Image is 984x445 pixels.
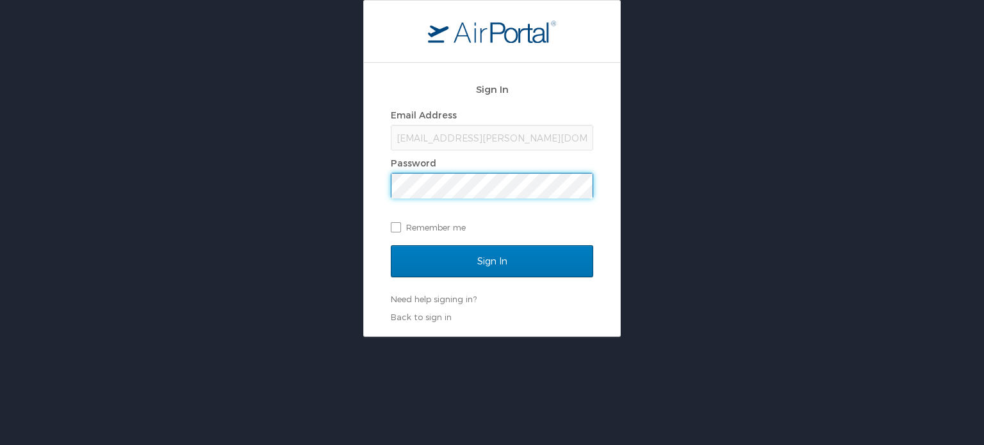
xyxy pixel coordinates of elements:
a: Back to sign in [391,312,452,322]
input: Sign In [391,245,593,277]
img: logo [428,20,556,43]
label: Password [391,158,436,168]
label: Remember me [391,218,593,237]
a: Need help signing in? [391,294,477,304]
label: Email Address [391,109,457,120]
h2: Sign In [391,82,593,97]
